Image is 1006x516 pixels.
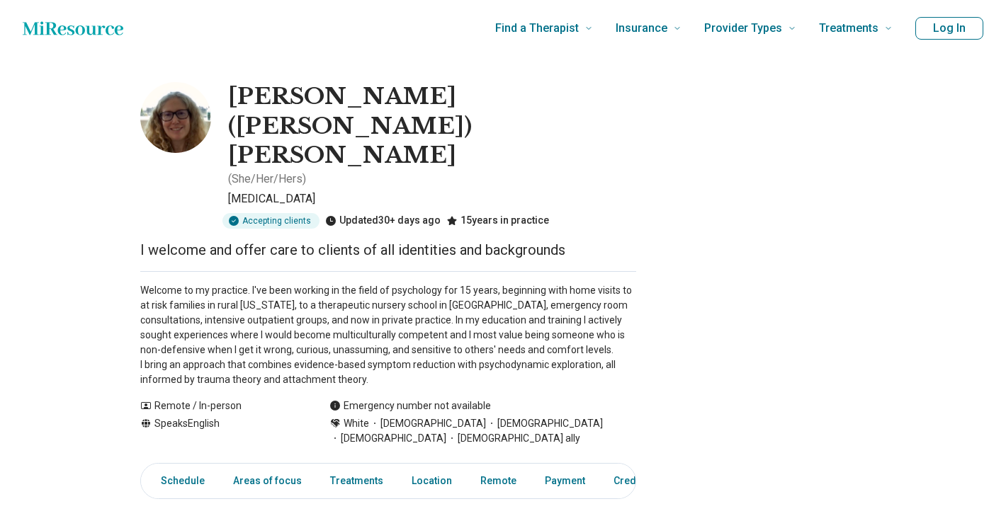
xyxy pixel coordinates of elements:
[140,82,211,153] img: Lucinda Fabry, Psychologist
[616,18,667,38] span: Insurance
[228,190,636,207] p: [MEDICAL_DATA]
[344,416,369,431] span: White
[222,213,320,229] div: Accepting clients
[225,466,310,495] a: Areas of focus
[228,171,306,188] p: ( She/Her/Hers )
[819,18,878,38] span: Treatments
[23,14,123,42] a: Home page
[472,466,525,495] a: Remote
[403,466,460,495] a: Location
[446,213,549,229] div: 15 years in practice
[915,17,983,40] button: Log In
[495,18,579,38] span: Find a Therapist
[605,466,676,495] a: Credentials
[536,466,594,495] a: Payment
[228,82,636,171] h1: [PERSON_NAME] ([PERSON_NAME]) [PERSON_NAME]
[486,416,603,431] span: [DEMOGRAPHIC_DATA]
[704,18,782,38] span: Provider Types
[140,240,636,260] p: I welcome and offer care to clients of all identities and backgrounds
[325,213,441,229] div: Updated 30+ days ago
[140,399,301,413] div: Remote / In-person
[329,399,491,413] div: Emergency number not available
[369,416,486,431] span: [DEMOGRAPHIC_DATA]
[329,431,446,446] span: [DEMOGRAPHIC_DATA]
[140,283,636,387] p: Welcome to my practice. I've been working in the field of psychology for 15 years, beginning with...
[140,416,301,446] div: Speaks English
[446,431,580,446] span: [DEMOGRAPHIC_DATA] ally
[322,466,392,495] a: Treatments
[144,466,213,495] a: Schedule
